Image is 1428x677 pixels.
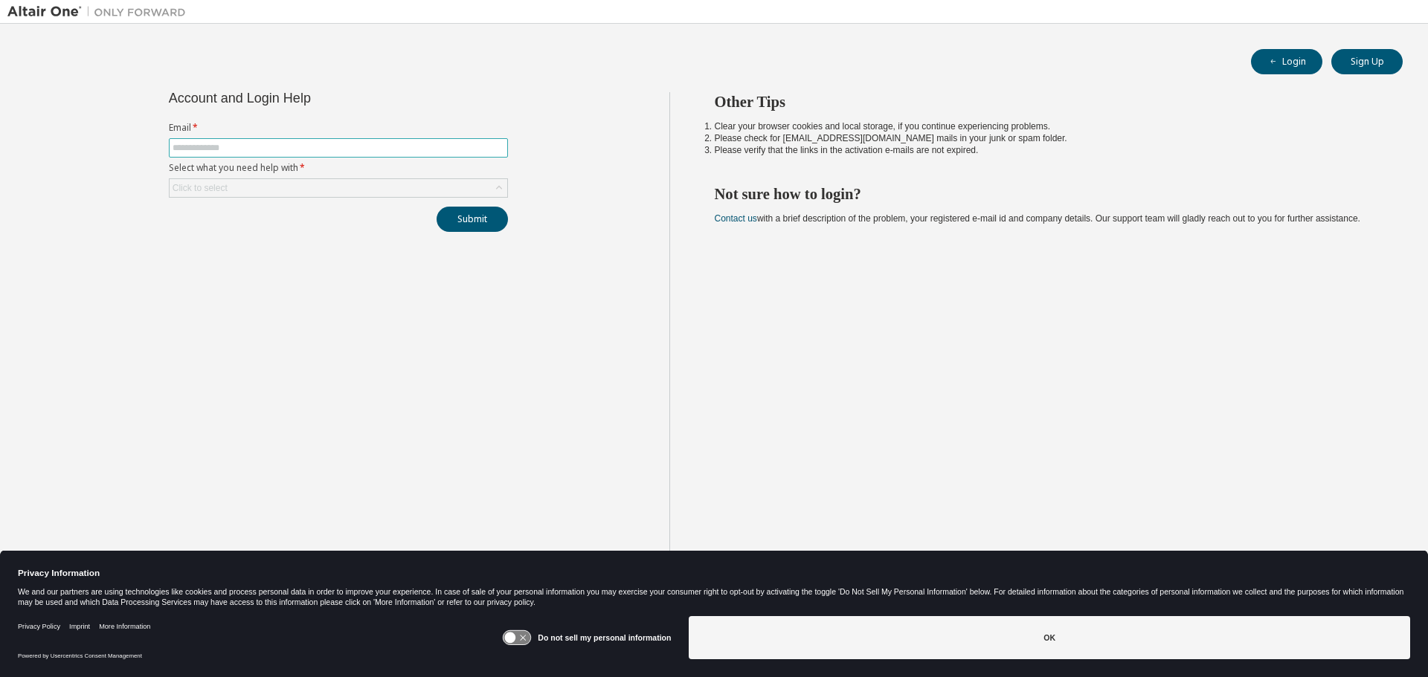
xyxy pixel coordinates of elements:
button: Login [1251,49,1322,74]
div: Click to select [173,182,228,194]
label: Select what you need help with [169,162,508,174]
label: Email [169,122,508,134]
div: Click to select [170,179,507,197]
a: Contact us [715,213,757,224]
img: Altair One [7,4,193,19]
h2: Not sure how to login? [715,184,1377,204]
button: Submit [437,207,508,232]
li: Clear your browser cookies and local storage, if you continue experiencing problems. [715,120,1377,132]
li: Please verify that the links in the activation e-mails are not expired. [715,144,1377,156]
div: Account and Login Help [169,92,440,104]
span: with a brief description of the problem, your registered e-mail id and company details. Our suppo... [715,213,1360,224]
li: Please check for [EMAIL_ADDRESS][DOMAIN_NAME] mails in your junk or spam folder. [715,132,1377,144]
button: Sign Up [1331,49,1403,74]
h2: Other Tips [715,92,1377,111]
